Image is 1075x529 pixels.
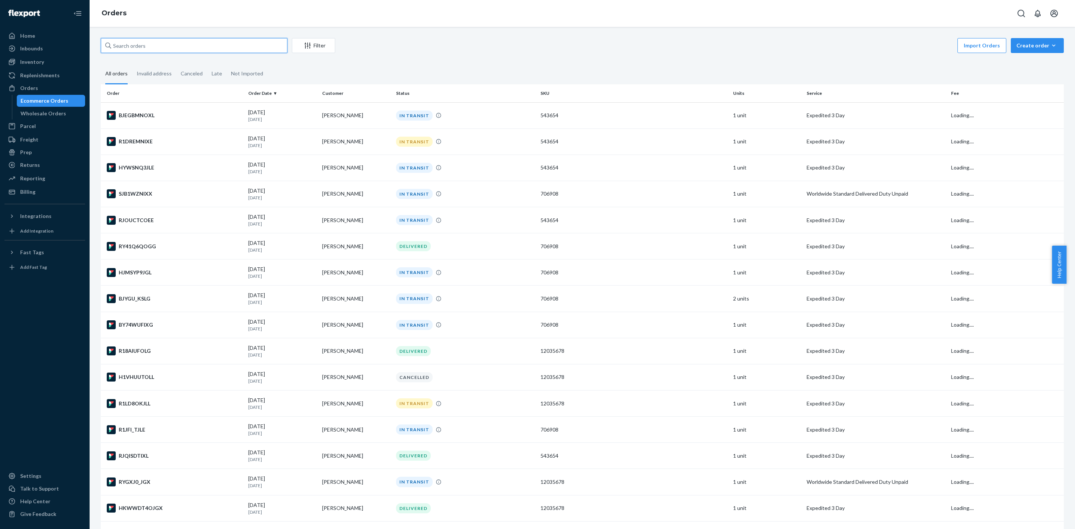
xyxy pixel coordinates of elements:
[4,30,85,42] a: Home
[21,110,66,117] div: Wholesale Orders
[807,112,945,119] p: Expedited 3 Day
[248,449,316,463] div: [DATE]
[20,149,32,156] div: Prep
[248,396,316,410] div: [DATE]
[107,373,242,382] div: H1VHUUTOLL
[248,456,316,463] p: [DATE]
[248,239,316,253] div: [DATE]
[540,321,727,329] div: 706908
[107,346,242,355] div: R18AIUFOLG
[540,478,727,486] div: 12035678
[4,120,85,132] a: Parcel
[101,84,245,102] th: Order
[20,498,50,505] div: Help Center
[540,295,727,302] div: 706908
[248,326,316,332] p: [DATE]
[102,9,127,17] a: Orders
[245,84,319,102] th: Order Date
[730,207,804,233] td: 1 unit
[20,84,38,92] div: Orders
[1030,6,1045,21] button: Open notifications
[948,181,1064,207] td: Loading....
[107,294,242,303] div: BJYGU_KSLG
[730,259,804,286] td: 1 unit
[248,109,316,122] div: [DATE]
[20,136,38,143] div: Freight
[807,373,945,381] p: Expedited 3 Day
[396,293,433,304] div: IN TRANSIT
[540,243,727,250] div: 706908
[4,186,85,198] a: Billing
[396,477,433,487] div: IN TRANSIT
[20,72,60,79] div: Replenishments
[948,390,1064,417] td: Loading....
[248,404,316,410] p: [DATE]
[319,181,393,207] td: [PERSON_NAME]
[248,221,316,227] p: [DATE]
[20,485,59,492] div: Talk to Support
[20,249,44,256] div: Fast Tags
[21,97,68,105] div: Ecommerce Orders
[20,122,36,130] div: Parcel
[248,370,316,384] div: [DATE]
[107,477,242,486] div: RYGXJ0_JGX
[319,286,393,312] td: [PERSON_NAME]
[4,56,85,68] a: Inventory
[807,347,945,355] p: Expedited 3 Day
[248,187,316,201] div: [DATE]
[807,452,945,460] p: Expedited 3 Day
[20,228,53,234] div: Add Integration
[107,163,242,172] div: HYWSNQ3JLE
[948,286,1064,312] td: Loading....
[948,102,1064,128] td: Loading....
[396,267,433,277] div: IN TRANSIT
[396,137,433,147] div: IN TRANSIT
[212,64,222,83] div: Late
[948,155,1064,181] td: Loading....
[948,417,1064,443] td: Loading....
[1014,6,1029,21] button: Open Search Box
[396,163,433,173] div: IN TRANSIT
[948,364,1064,390] td: Loading....
[20,45,43,52] div: Inbounds
[107,320,242,329] div: BY74WUFIXG
[248,213,316,227] div: [DATE]
[20,175,45,182] div: Reporting
[396,215,433,225] div: IN TRANSIT
[322,90,390,96] div: Customer
[730,181,804,207] td: 1 unit
[248,195,316,201] p: [DATE]
[20,264,47,270] div: Add Fast Tag
[248,352,316,358] p: [DATE]
[248,501,316,515] div: [DATE]
[730,84,804,102] th: Units
[107,242,242,251] div: RY41Q6QOGG
[4,470,85,482] a: Settings
[4,146,85,158] a: Prep
[319,417,393,443] td: [PERSON_NAME]
[730,102,804,128] td: 1 unit
[319,155,393,181] td: [PERSON_NAME]
[20,510,56,518] div: Give Feedback
[1052,246,1066,284] button: Help Center
[4,134,85,146] a: Freight
[396,111,433,121] div: IN TRANSIT
[231,64,263,83] div: Not Imported
[396,320,433,330] div: IN TRANSIT
[20,212,52,220] div: Integrations
[730,338,804,364] td: 1 unit
[540,400,727,407] div: 12035678
[730,469,804,495] td: 1 unit
[319,364,393,390] td: [PERSON_NAME]
[101,38,287,53] input: Search orders
[319,102,393,128] td: [PERSON_NAME]
[319,128,393,155] td: [PERSON_NAME]
[948,338,1064,364] td: Loading....
[957,38,1006,53] button: Import Orders
[248,273,316,279] p: [DATE]
[17,95,85,107] a: Ecommerce Orders
[4,210,85,222] button: Integrations
[319,312,393,338] td: [PERSON_NAME]
[396,189,433,199] div: IN TRANSIT
[540,217,727,224] div: 543654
